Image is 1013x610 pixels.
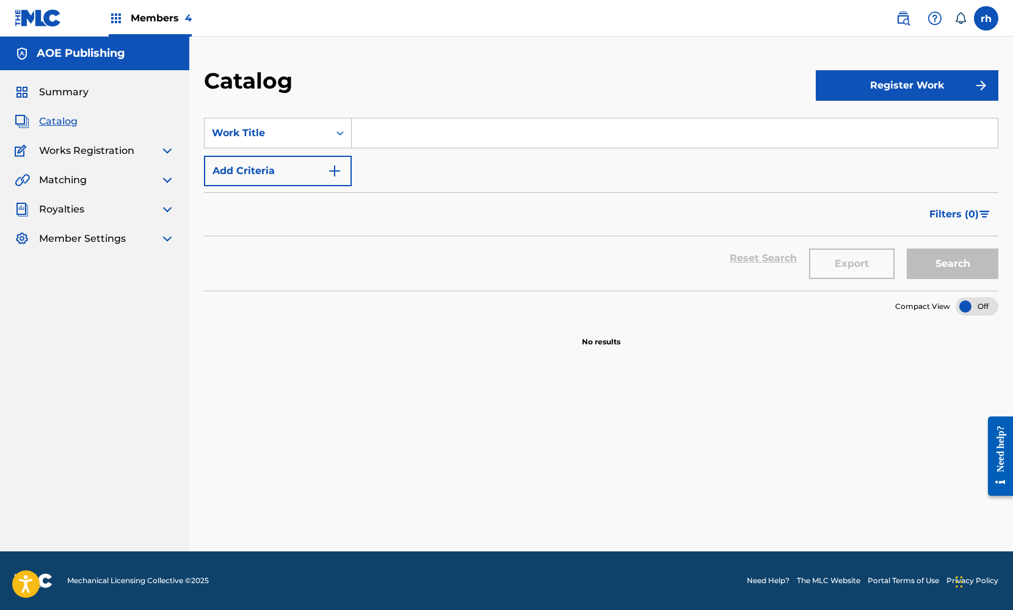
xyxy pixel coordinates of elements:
[160,231,175,246] img: expand
[922,199,998,230] button: Filters (0)
[891,6,915,31] a: Public Search
[204,156,352,186] button: Add Criteria
[923,6,947,31] div: Help
[160,173,175,187] img: expand
[15,573,53,588] img: logo
[747,575,790,586] a: Need Help?
[868,575,939,586] a: Portal Terms of Use
[15,114,29,129] img: Catalog
[928,11,942,26] img: help
[15,85,89,100] a: SummarySummary
[15,202,29,217] img: Royalties
[15,231,29,246] img: Member Settings
[131,11,192,25] span: Members
[15,143,31,158] img: Works Registration
[954,12,967,24] div: Notifications
[896,11,910,26] img: search
[946,575,998,586] a: Privacy Policy
[39,85,89,100] span: Summary
[327,164,342,178] img: 9d2ae6d4665cec9f34b9.svg
[979,211,990,218] img: filter
[895,301,950,312] span: Compact View
[974,78,989,93] img: f7272a7cc735f4ea7f67.svg
[929,207,979,222] span: Filters ( 0 )
[37,46,125,60] h5: AOE Publishing
[15,173,30,187] img: Matching
[797,575,860,586] a: The MLC Website
[582,322,620,347] p: No results
[979,404,1013,509] iframe: Resource Center
[15,85,29,100] img: Summary
[15,46,29,61] img: Accounts
[204,118,998,291] form: Search Form
[185,12,192,24] span: 4
[15,114,78,129] a: CatalogCatalog
[204,67,299,95] h2: Catalog
[39,202,84,217] span: Royalties
[952,551,1013,610] iframe: Chat Widget
[67,575,209,586] span: Mechanical Licensing Collective © 2025
[39,114,78,129] span: Catalog
[39,231,126,246] span: Member Settings
[39,143,134,158] span: Works Registration
[109,11,123,26] img: Top Rightsholders
[212,126,322,140] div: Work Title
[39,173,87,187] span: Matching
[160,202,175,217] img: expand
[160,143,175,158] img: expand
[956,564,963,600] div: Drag
[15,9,62,27] img: MLC Logo
[816,70,998,101] button: Register Work
[974,6,998,31] div: User Menu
